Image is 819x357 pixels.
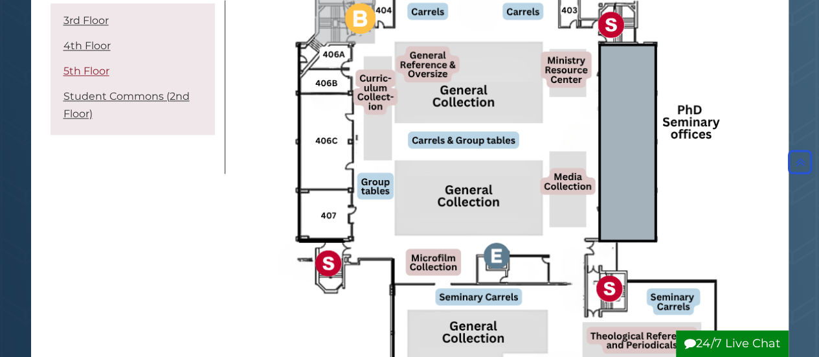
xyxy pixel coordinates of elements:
button: 24/7 Live Chat [676,330,789,357]
a: Back to Top [785,155,816,169]
a: 4th Floor [63,40,111,52]
a: 5th Floor [63,65,109,77]
a: 3rd Floor [63,14,109,27]
a: Student Commons (2nd Floor) [63,90,190,120]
